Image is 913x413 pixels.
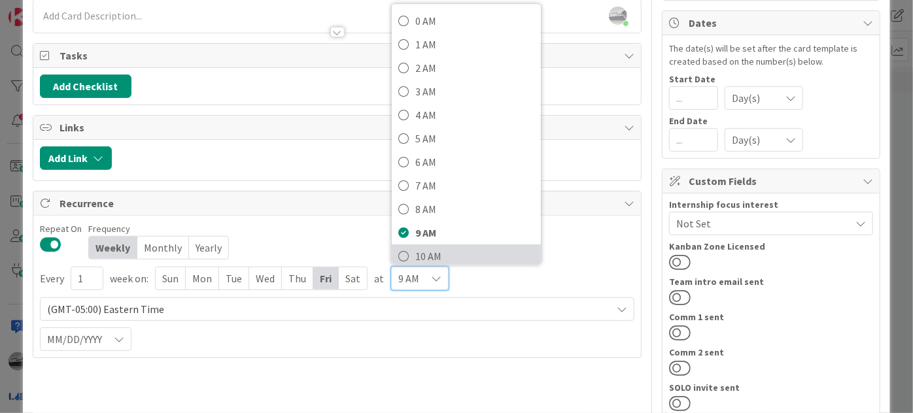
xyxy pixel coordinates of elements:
[339,267,367,289] div: Sat
[60,48,617,63] span: Tasks
[669,86,718,110] input: ...
[110,271,148,286] span: week on:
[609,7,627,25] img: jIClQ55mJEe4la83176FWmfCkxn1SgSj.jpg
[189,237,228,259] div: Yearly
[60,195,617,211] span: Recurrence
[415,11,534,31] span: 0 AM
[88,222,229,236] span: Frequency
[669,42,873,68] div: The date(s) will be set after the card template is created based on the number(s) below.
[60,120,617,135] span: Links
[137,237,189,259] div: Monthly
[415,129,534,148] span: 5 AM
[392,80,541,103] a: 3 AM
[669,200,873,209] div: Internship focus interest
[392,197,541,221] a: 8 AM
[669,242,873,251] div: Kanban Zone Licensed
[40,74,131,98] button: Add Checklist
[392,33,541,56] a: 1 AM
[415,58,534,78] span: 2 AM
[47,300,605,318] span: (GMT-05:00) Eastern Time
[392,221,541,244] a: 9 AM
[392,103,541,127] a: 4 AM
[415,246,534,266] span: 10 AM
[415,105,534,125] span: 4 AM
[689,173,856,189] span: Custom Fields
[415,82,534,101] span: 3 AM
[392,150,541,174] a: 6 AM
[40,271,64,286] span: Every
[156,267,186,289] div: Sun
[392,174,541,197] a: 7 AM
[415,152,534,172] span: 6 AM
[249,267,282,289] div: Wed
[732,131,774,149] span: Day(s)
[282,267,313,289] div: Thu
[392,9,541,33] a: 0 AM
[40,222,82,236] div: Repeat On
[669,383,873,392] div: SOLO invite sent
[374,271,384,286] span: at
[689,15,856,31] span: Dates
[47,330,102,348] span: MM/DD/YYYY
[669,277,873,286] div: Team intro email sent
[415,199,534,219] span: 8 AM
[415,35,534,54] span: 1 AM
[392,127,541,150] a: 5 AM
[186,267,219,289] div: Mon
[392,56,541,80] a: 2 AM
[669,116,708,125] span: End Date
[392,244,541,268] a: 10 AM
[732,89,774,107] span: Day(s)
[669,312,873,322] div: Comm 1 sent
[415,176,534,195] span: 7 AM
[676,216,850,231] span: Not Set
[415,223,534,242] span: 9 AM
[219,267,249,289] div: Tue
[40,146,112,170] button: Add Link
[313,267,339,289] div: Fri
[89,237,137,259] div: Weekly
[669,128,718,152] input: ...
[669,348,873,357] div: Comm 2 sent
[398,269,419,288] span: 9 AM
[669,74,715,84] span: Start Date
